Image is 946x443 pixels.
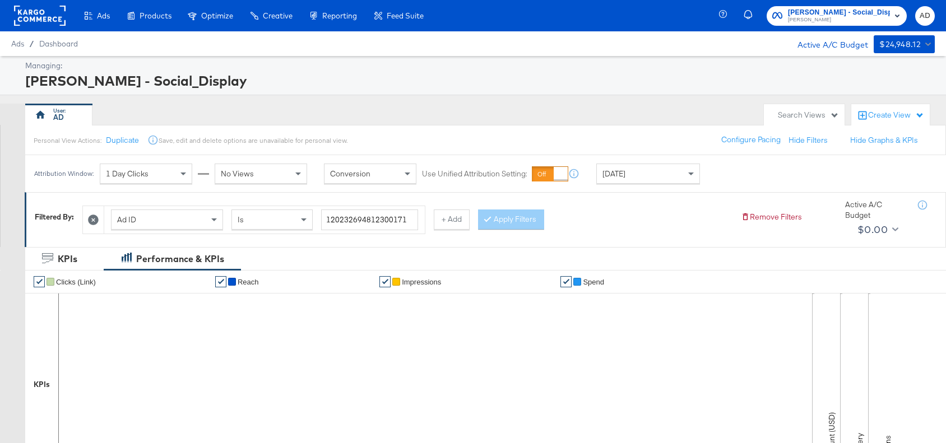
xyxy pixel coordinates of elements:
[117,214,136,225] span: Ad ID
[322,11,357,20] span: Reporting
[56,278,96,286] span: Clicks (Link)
[920,10,930,22] span: AD
[422,169,527,179] label: Use Unified Attribution Setting:
[58,253,77,265] div: KPIs
[874,35,935,53] button: $24,948.12
[786,35,868,52] div: Active A/C Budget
[387,11,424,20] span: Feed Suite
[850,135,918,146] button: Hide Graphs & KPIs
[221,169,254,179] span: No Views
[788,16,890,25] span: [PERSON_NAME]
[879,38,921,52] div: $24,948.12
[238,278,259,286] span: Reach
[767,6,907,26] button: [PERSON_NAME] - Social_Display[PERSON_NAME]
[788,7,890,18] span: [PERSON_NAME] - Social_Display
[560,276,572,287] a: ✔
[321,209,418,230] input: Enter a search term
[201,11,233,20] span: Optimize
[34,136,101,145] div: Personal View Actions:
[53,112,64,123] div: AD
[25,60,932,71] div: Managing:
[24,39,39,48] span: /
[159,136,347,145] div: Save, edit and delete options are unavailable for personal view.
[853,221,901,239] button: $0.00
[25,71,932,90] div: [PERSON_NAME] - Social_Display
[868,110,924,121] div: Create View
[915,6,935,26] button: AD
[34,379,50,390] div: KPIs
[379,276,391,287] a: ✔
[11,39,24,48] span: Ads
[789,135,828,146] button: Hide Filters
[434,209,470,230] button: + Add
[741,212,802,222] button: Remove Filters
[778,110,839,120] div: Search Views
[136,253,224,265] div: Performance & KPIs
[602,169,625,179] span: [DATE]
[106,135,139,146] button: Duplicate
[140,11,171,20] span: Products
[35,212,74,222] div: Filtered By:
[34,276,45,287] a: ✔
[583,278,604,286] span: Spend
[330,169,370,179] span: Conversion
[845,199,907,220] div: Active A/C Budget
[34,170,94,178] div: Attribution Window:
[39,39,78,48] a: Dashboard
[106,169,149,179] span: 1 Day Clicks
[713,130,789,150] button: Configure Pacing
[97,11,110,20] span: Ads
[215,276,226,287] a: ✔
[263,11,293,20] span: Creative
[857,221,888,238] div: $0.00
[238,214,244,225] span: Is
[402,278,441,286] span: Impressions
